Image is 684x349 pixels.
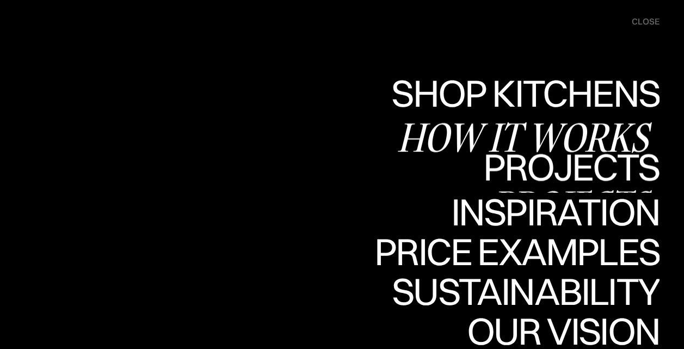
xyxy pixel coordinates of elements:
div: Price examples [374,271,660,309]
a: SustainabilitySustainability [383,272,660,312]
div: Sustainability [383,310,660,348]
div: Sustainability [383,272,660,310]
div: Inspiration [436,193,660,231]
div: menu [621,11,660,33]
a: Shop KitchensShop Kitchens [386,74,660,114]
div: Price examples [374,232,660,271]
div: Shop Kitchens [386,74,660,112]
a: InspirationInspiration [436,193,660,232]
a: Price examplesPrice examples [374,232,660,272]
a: ProjectsProjects [483,154,660,193]
div: Projects [483,186,660,224]
div: Inspiration [436,231,660,269]
div: How it works [397,118,660,156]
div: Projects [483,148,660,186]
div: Shop Kitchens [386,112,660,150]
div: close [632,16,660,28]
a: How it worksHow it works [397,114,660,154]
